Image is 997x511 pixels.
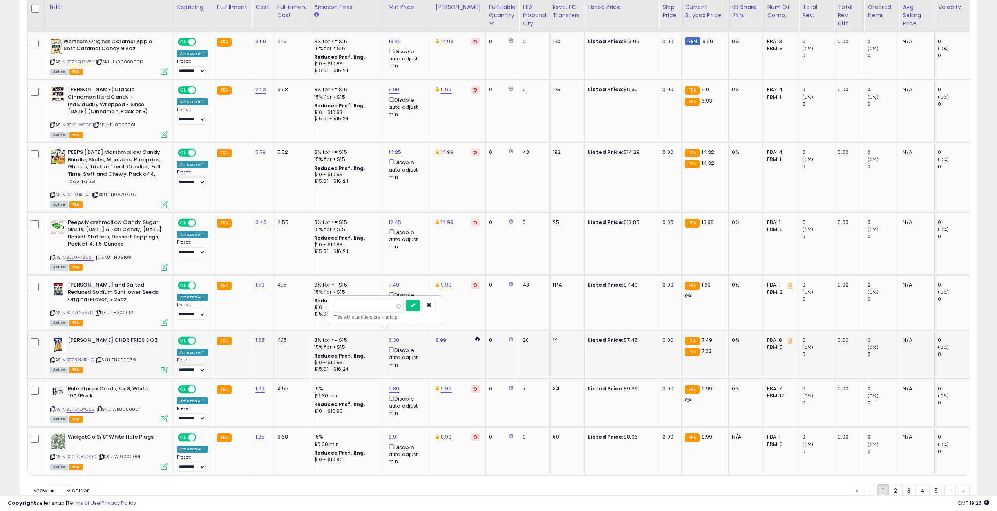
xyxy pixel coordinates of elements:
div: 0 [867,101,899,108]
small: FBA [217,337,232,345]
div: 0.00 [838,337,858,344]
div: 0 [867,296,899,303]
div: 0.00 [662,219,675,226]
div: $13.85 [588,219,653,226]
div: FBA: 4 [767,86,793,93]
small: FBA [685,337,699,345]
small: (0%) [867,94,878,100]
div: $15.01 - $16.24 [314,178,379,185]
div: 0 [938,38,970,45]
span: 6.93 [702,97,713,105]
small: (0%) [938,344,949,350]
div: 0.00 [662,149,675,156]
div: Disable auto adjust min [389,158,426,181]
div: ASIN: [50,282,168,325]
div: 0 [938,337,970,344]
b: Listed Price: [588,148,624,156]
div: 15% for > $15 [314,344,379,351]
a: 4 [916,484,930,497]
small: (0%) [867,226,878,233]
div: Listed Price [588,3,656,11]
div: Amazon AI * [177,161,208,168]
div: $15.01 - $16.24 [314,67,379,74]
div: FBA: 1 [767,219,793,226]
div: 0.00 [662,38,675,45]
div: 4.15 [277,337,305,344]
div: Fulfillment Cost [277,3,308,20]
div: 48 [523,149,543,156]
div: Disable auto adjust min [389,47,426,70]
small: (0%) [802,45,813,52]
small: FBA [217,38,232,47]
div: 0 [802,52,834,59]
div: 0% [732,337,758,344]
b: Listed Price: [588,218,624,226]
div: 0.00 [662,337,675,344]
div: $10 - $10.83 [314,109,379,116]
span: All listings currently available for purchase on Amazon [50,264,68,271]
a: 6.90 [389,86,400,94]
div: $10 - $10.83 [314,172,379,178]
div: 8% for <= $15 [314,38,379,45]
a: B0DJH7Z96T [66,254,94,261]
a: 5 [930,484,943,497]
div: 0.00 [838,149,858,156]
div: Disable auto adjust min [389,291,426,313]
div: Avg Selling Price [903,3,931,28]
div: 0 [802,337,834,344]
a: 12.45 [389,218,402,226]
small: FBA [217,282,232,290]
div: FBA: 3 [767,38,793,45]
a: 2.23 [255,86,266,94]
div: 0 [867,233,899,240]
b: Peeps Marshmallow Candy Sugar Skulls, [DATE] & Fall Candy, [DATE] Basket Stuffers, Dessert Toppin... [68,219,163,250]
div: 0.00 [838,282,858,289]
div: 0 [938,282,970,289]
div: 25 [553,219,579,226]
a: B077L2597D [66,309,93,316]
span: 13.88 [702,218,714,226]
div: Preset: [177,170,208,187]
div: Amazon AI * [177,231,208,238]
span: | SKU: TH08797797 [92,191,137,198]
a: 7.49 [389,281,400,289]
div: 8% for <= $15 [314,219,379,226]
a: 14.99 [441,148,454,156]
div: 0 [938,296,970,303]
div: 14 [553,337,579,344]
div: Total Rev. Diff. [838,3,861,28]
div: $7.49 [588,282,653,289]
div: 15% for > $15 [314,226,379,233]
a: 14.99 [441,218,454,226]
div: 0 [523,38,543,45]
div: 0 [802,163,834,170]
div: Disable auto adjust min [389,96,426,118]
div: N/A [903,149,928,156]
div: N/A [903,219,928,226]
div: ASIN: [50,337,168,372]
div: Total Rev. [802,3,831,20]
span: 7.62 [702,347,712,355]
img: 41TCpUMX6IL._SL40_.jpg [50,219,66,235]
a: B073RM1BHQ [66,357,94,363]
div: 0 [938,86,970,93]
div: 15% for > $15 [314,156,379,163]
div: $6.90 [588,86,653,93]
a: 3.50 [255,38,266,45]
div: Fulfillable Quantity [489,3,516,20]
div: 0 [867,282,899,289]
span: OFF [195,38,208,45]
small: FBA [685,86,699,95]
div: 0 [802,296,834,303]
a: 9.99 [441,281,452,289]
div: Min Price [389,3,429,11]
div: 0 [523,86,543,93]
div: 0 [802,86,834,93]
div: 0 [938,219,970,226]
div: $14.29 [588,149,653,156]
small: FBA [685,219,699,228]
span: 14.32 [702,148,715,156]
div: Amazon Fees [314,3,382,11]
div: $7.46 [588,337,653,344]
div: Amazon AI * [177,98,208,105]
